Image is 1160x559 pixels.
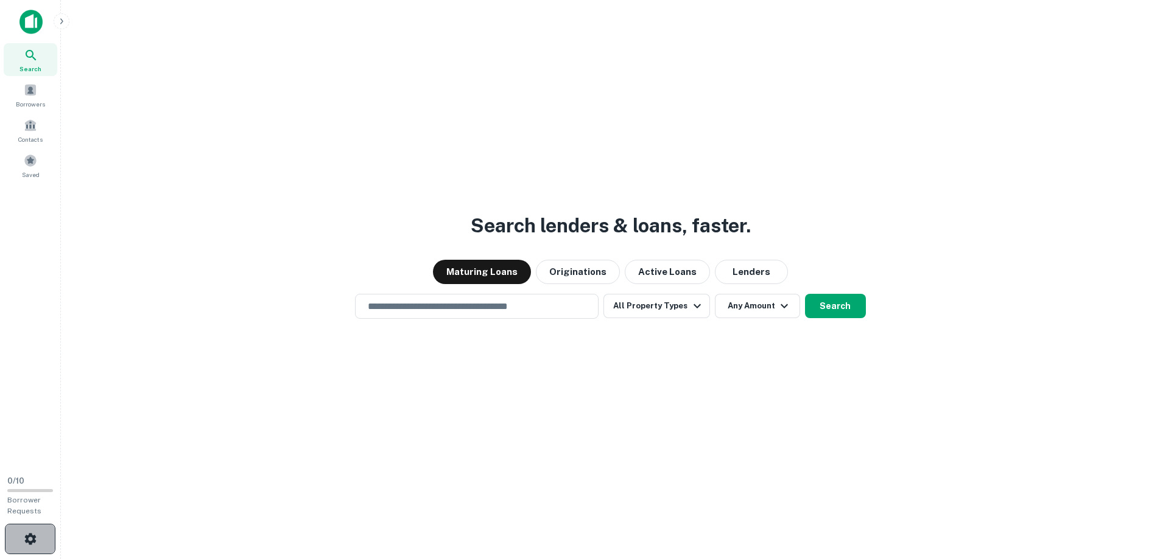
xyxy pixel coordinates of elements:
[536,260,620,284] button: Originations
[805,294,866,318] button: Search
[4,43,57,76] a: Search
[19,10,43,34] img: capitalize-icon.png
[18,134,43,144] span: Contacts
[625,260,710,284] button: Active Loans
[7,476,24,485] span: 0 / 10
[715,294,800,318] button: Any Amount
[7,496,41,515] span: Borrower Requests
[603,294,709,318] button: All Property Types
[19,64,41,74] span: Search
[1099,462,1160,520] iframe: Chat Widget
[4,78,57,111] a: Borrowers
[433,260,531,284] button: Maturing Loans
[4,149,57,182] a: Saved
[16,99,45,109] span: Borrowers
[471,211,751,240] h3: Search lenders & loans, faster.
[22,170,40,179] span: Saved
[715,260,788,284] button: Lenders
[4,114,57,147] a: Contacts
